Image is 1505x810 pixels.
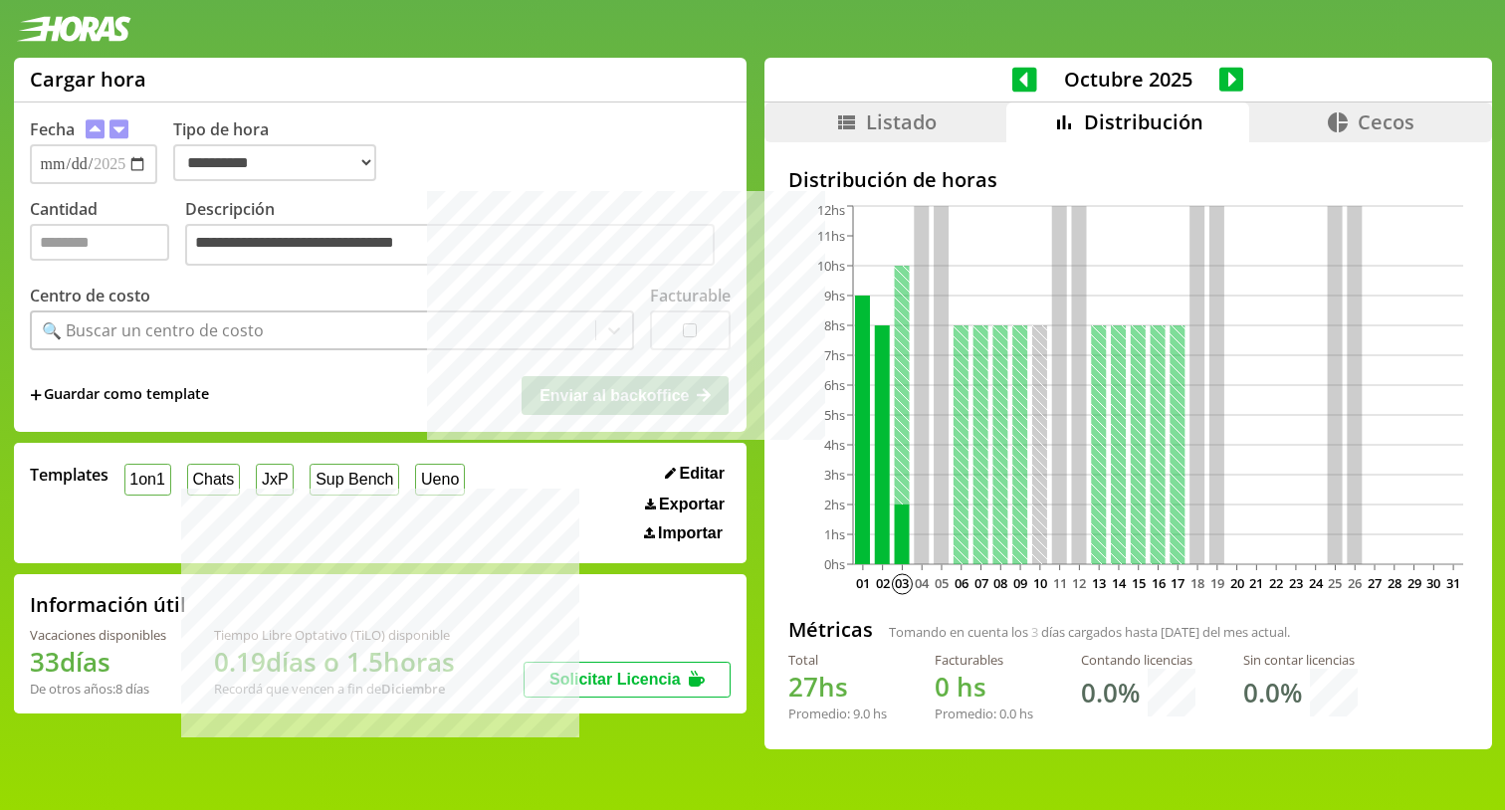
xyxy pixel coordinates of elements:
h1: Cargar hora [30,66,146,93]
text: 30 [1426,574,1440,592]
button: 1on1 [124,464,171,495]
text: 02 [875,574,889,592]
label: Facturable [650,285,731,306]
text: 07 [973,574,987,592]
button: JxP [256,464,294,495]
span: Solicitar Licencia [549,671,681,688]
button: Editar [659,464,731,484]
input: Cantidad [30,224,169,261]
textarea: Descripción [185,224,715,266]
text: 29 [1406,574,1420,592]
tspan: 5hs [824,406,845,424]
div: 🔍 Buscar un centro de costo [42,319,264,341]
text: 18 [1190,574,1204,592]
span: Octubre 2025 [1037,66,1219,93]
text: 16 [1151,574,1165,592]
text: 09 [1013,574,1027,592]
b: Diciembre [381,680,445,698]
tspan: 6hs [824,376,845,394]
text: 20 [1229,574,1243,592]
span: Tomando en cuenta los días cargados hasta [DATE] del mes actual. [889,623,1290,641]
div: Tiempo Libre Optativo (TiLO) disponible [214,626,455,644]
span: 3 [1031,623,1038,641]
text: 03 [895,574,909,592]
tspan: 7hs [824,346,845,364]
text: 05 [934,574,948,592]
tspan: 8hs [824,316,845,334]
text: 24 [1308,574,1323,592]
button: Sup Bench [310,464,399,495]
tspan: 11hs [817,227,845,245]
label: Cantidad [30,198,185,271]
span: Exportar [659,496,725,513]
h1: 0.0 % [1243,675,1302,710]
text: 10 [1032,574,1046,592]
div: Vacaciones disponibles [30,626,166,644]
button: Exportar [639,495,731,514]
label: Fecha [30,118,75,140]
h2: Métricas [788,616,873,643]
span: Importar [658,524,723,542]
text: 21 [1249,574,1263,592]
button: Ueno [415,464,465,495]
div: Total [788,651,887,669]
tspan: 1hs [824,525,845,543]
tspan: 2hs [824,496,845,513]
text: 28 [1387,574,1400,592]
h1: 0.0 % [1081,675,1140,710]
span: 9.0 [853,705,870,722]
text: 19 [1209,574,1223,592]
tspan: 12hs [817,201,845,219]
span: Distribución [1084,108,1203,135]
div: Recordá que vencen a fin de [214,680,455,698]
tspan: 4hs [824,436,845,454]
div: Promedio: hs [935,705,1033,722]
h1: hs [935,669,1033,705]
tspan: 3hs [824,466,845,484]
h2: Información útil [30,591,186,618]
div: Facturables [935,651,1033,669]
tspan: 0hs [824,555,845,573]
h1: 33 días [30,644,166,680]
text: 26 [1348,574,1362,592]
text: 17 [1171,574,1184,592]
div: Contando licencias [1081,651,1195,669]
text: 23 [1288,574,1302,592]
text: 25 [1328,574,1342,592]
span: +Guardar como template [30,384,209,406]
img: logotipo [16,16,131,42]
text: 27 [1368,574,1382,592]
label: Descripción [185,198,731,271]
span: Cecos [1358,108,1414,135]
text: 11 [1052,574,1066,592]
span: 0 [935,669,950,705]
text: 08 [993,574,1007,592]
text: 01 [855,574,869,592]
text: 31 [1446,574,1460,592]
h1: 0.19 días o 1.5 horas [214,644,455,680]
text: 13 [1092,574,1106,592]
span: + [30,384,42,406]
h1: hs [788,669,887,705]
span: Listado [866,108,937,135]
h2: Distribución de horas [788,166,1468,193]
tspan: 9hs [824,287,845,304]
text: 15 [1131,574,1145,592]
span: Editar [680,465,725,483]
text: 22 [1269,574,1283,592]
label: Centro de costo [30,285,150,306]
text: 04 [915,574,930,592]
text: 14 [1111,574,1126,592]
button: Chats [187,464,240,495]
tspan: 10hs [817,257,845,275]
div: Sin contar licencias [1243,651,1358,669]
span: 0.0 [999,705,1016,722]
div: Promedio: hs [788,705,887,722]
label: Tipo de hora [173,118,392,184]
select: Tipo de hora [173,144,376,181]
text: 06 [954,574,967,592]
span: Templates [30,464,108,486]
button: Solicitar Licencia [524,662,731,698]
span: 27 [788,669,818,705]
text: 12 [1072,574,1086,592]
